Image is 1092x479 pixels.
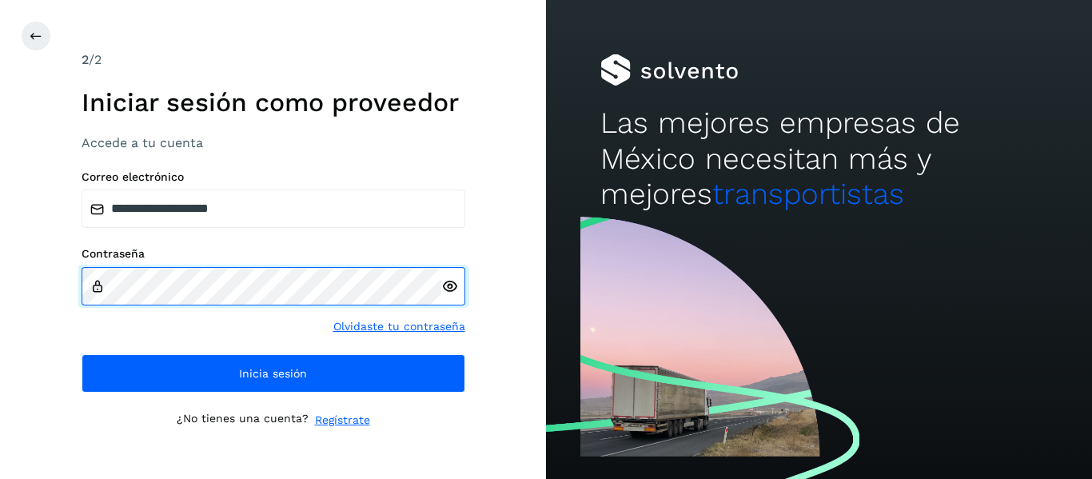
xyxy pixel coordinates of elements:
button: Inicia sesión [82,354,465,393]
a: Regístrate [315,412,370,429]
h1: Iniciar sesión como proveedor [82,87,465,118]
h2: Las mejores empresas de México necesitan más y mejores [600,106,1037,212]
h3: Accede a tu cuenta [82,135,465,150]
span: transportistas [712,177,904,211]
p: ¿No tienes una cuenta? [177,412,309,429]
span: Inicia sesión [239,368,307,379]
div: /2 [82,50,465,70]
label: Correo electrónico [82,170,465,184]
a: Olvidaste tu contraseña [333,318,465,335]
span: 2 [82,52,89,67]
label: Contraseña [82,247,465,261]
